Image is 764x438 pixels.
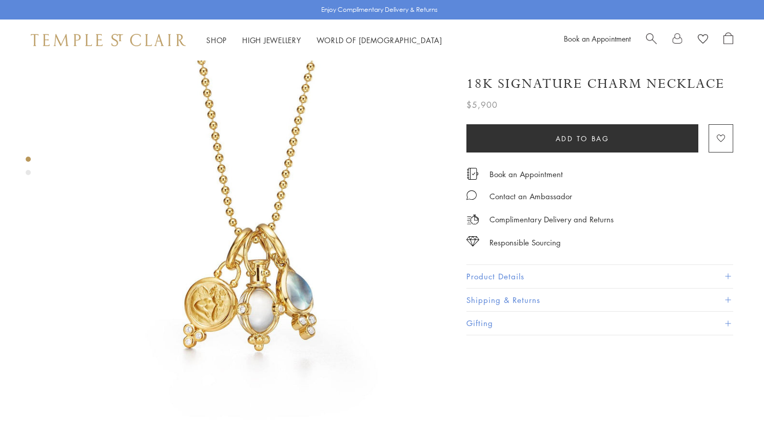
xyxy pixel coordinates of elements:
div: Responsible Sourcing [489,236,561,249]
a: View Wishlist [698,32,708,48]
a: Search [646,32,657,48]
button: Product Details [466,265,733,288]
img: icon_appointment.svg [466,168,479,180]
a: Book an Appointment [489,168,563,180]
img: Temple St. Clair [31,34,186,46]
nav: Main navigation [206,34,442,47]
p: Complimentary Delivery and Returns [489,213,614,226]
img: MessageIcon-01_2.svg [466,190,477,200]
a: Open Shopping Bag [723,32,733,48]
div: Contact an Ambassador [489,190,572,203]
a: ShopShop [206,35,227,45]
span: Add to bag [556,133,610,144]
div: Product gallery navigation [26,154,31,183]
a: High JewelleryHigh Jewellery [242,35,301,45]
p: Enjoy Complimentary Delivery & Returns [321,5,438,15]
img: icon_sourcing.svg [466,236,479,246]
span: $5,900 [466,98,498,111]
a: World of [DEMOGRAPHIC_DATA]World of [DEMOGRAPHIC_DATA] [317,35,442,45]
a: Book an Appointment [564,33,631,44]
button: Shipping & Returns [466,289,733,312]
h1: 18K Signature Charm Necklace [466,75,724,93]
button: Add to bag [466,124,698,153]
img: icon_delivery.svg [466,213,479,226]
button: Gifting [466,312,733,335]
